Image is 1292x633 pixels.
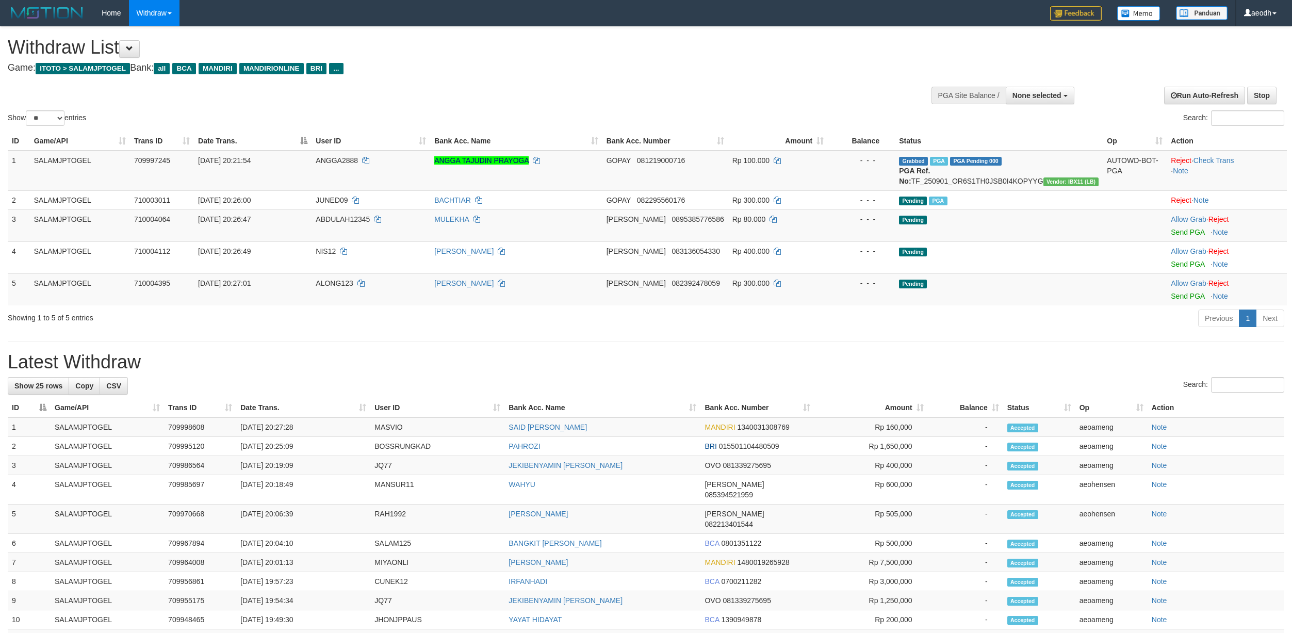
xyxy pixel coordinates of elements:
[814,572,928,591] td: Rp 3,000,000
[1208,279,1229,287] a: Reject
[1007,559,1038,567] span: Accepted
[814,534,928,553] td: Rp 500,000
[928,417,1003,437] td: -
[30,132,130,151] th: Game/API: activate to sort column ascending
[51,475,164,505] td: SALAMJPTOGEL
[721,615,761,624] span: Copy 1390949878 to clipboard
[509,615,562,624] a: YAYAT HIDAYAT
[637,156,685,165] span: Copy 081219000716 to clipboard
[607,279,666,287] span: [PERSON_NAME]
[198,156,251,165] span: [DATE] 20:21:54
[509,596,623,605] a: JEKIBENYAMIN [PERSON_NAME]
[928,398,1003,417] th: Balance: activate to sort column ascending
[1007,578,1038,587] span: Accepted
[1183,377,1284,393] label: Search:
[732,247,770,255] span: Rp 400.000
[8,437,51,456] td: 2
[1193,196,1209,204] a: Note
[370,456,504,475] td: JQ77
[1007,540,1038,548] span: Accepted
[607,156,631,165] span: GOPAY
[814,553,928,572] td: Rp 7,500,000
[672,279,720,287] span: Copy 082392478059 to clipboard
[1075,417,1148,437] td: aeoameng
[8,63,851,73] h4: Game: Bank:
[164,505,236,534] td: 709970668
[928,505,1003,534] td: -
[1117,6,1160,21] img: Button%20Memo.svg
[1167,132,1287,151] th: Action
[316,196,348,204] span: JUNED09
[198,279,251,287] span: [DATE] 20:27:01
[607,196,631,204] span: GOPAY
[236,610,370,629] td: [DATE] 19:49:30
[1075,398,1148,417] th: Op: activate to sort column ascending
[950,157,1002,166] span: PGA Pending
[509,539,601,547] a: BANGKIT [PERSON_NAME]
[719,442,779,450] span: Copy 015501104480509 to clipboard
[164,475,236,505] td: 709985697
[370,475,504,505] td: MANSUR11
[732,156,770,165] span: Rp 100.000
[509,442,540,450] a: PAHROZI
[732,215,766,223] span: Rp 80.000
[51,505,164,534] td: SALAMJPTOGEL
[164,456,236,475] td: 709986564
[8,553,51,572] td: 7
[705,461,721,469] span: OVO
[814,475,928,505] td: Rp 600,000
[8,37,851,58] h1: Withdraw List
[1167,151,1287,191] td: · ·
[370,572,504,591] td: CUNEK12
[832,155,891,166] div: - - -
[164,553,236,572] td: 709964008
[895,132,1103,151] th: Status
[1007,462,1038,470] span: Accepted
[1164,87,1245,104] a: Run Auto-Refresh
[8,5,86,21] img: MOTION_logo.png
[1171,247,1206,255] a: Allow Grab
[164,610,236,629] td: 709948465
[928,475,1003,505] td: -
[832,246,891,256] div: - - -
[316,215,370,223] span: ABDULAH12345
[928,591,1003,610] td: -
[239,63,304,74] span: MANDIRIONLINE
[164,572,236,591] td: 709956861
[1148,398,1284,417] th: Action
[1171,215,1208,223] span: ·
[134,247,170,255] span: 710004112
[236,398,370,417] th: Date Trans.: activate to sort column ascending
[198,196,251,204] span: [DATE] 20:26:00
[672,247,720,255] span: Copy 083136054330 to clipboard
[1213,228,1228,236] a: Note
[370,398,504,417] th: User ID: activate to sort column ascending
[1239,310,1256,327] a: 1
[1171,156,1191,165] a: Reject
[8,273,30,305] td: 5
[199,63,237,74] span: MANDIRI
[430,132,602,151] th: Bank Acc. Name: activate to sort column ascending
[134,279,170,287] span: 710004395
[8,456,51,475] td: 3
[1152,423,1167,431] a: Note
[370,437,504,456] td: BOSSRUNGKAD
[814,456,928,475] td: Rp 400,000
[1171,260,1204,268] a: Send PGA
[434,215,469,223] a: MULEKHA
[1167,190,1287,209] td: ·
[236,437,370,456] td: [DATE] 20:25:09
[236,591,370,610] td: [DATE] 19:54:34
[1075,505,1148,534] td: aeohensen
[928,553,1003,572] td: -
[1171,228,1204,236] a: Send PGA
[306,63,326,74] span: BRI
[8,190,30,209] td: 2
[1213,292,1228,300] a: Note
[672,215,724,223] span: Copy 0895385776586 to clipboard
[1075,437,1148,456] td: aeoameng
[130,132,194,151] th: Trans ID: activate to sort column ascending
[723,596,771,605] span: Copy 081339275695 to clipboard
[30,151,130,191] td: SALAMJPTOGEL
[236,417,370,437] td: [DATE] 20:27:28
